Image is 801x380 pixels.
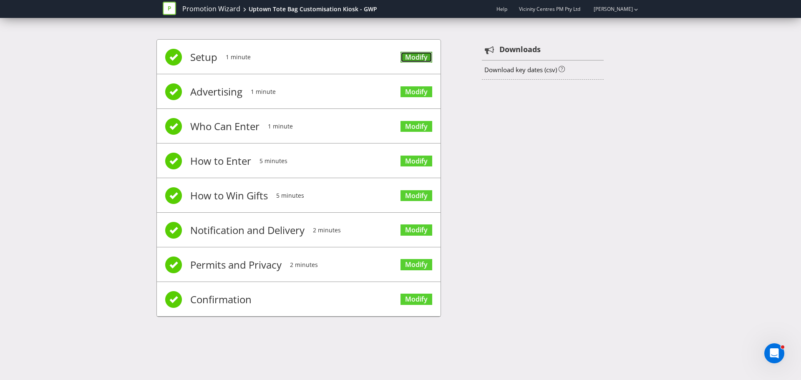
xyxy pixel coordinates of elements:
[190,75,242,108] span: Advertising
[485,45,494,55] tspan: 
[400,156,432,167] a: Modify
[290,248,318,282] span: 2 minutes
[249,5,377,13] div: Uptown Tote Bag Customisation Kiosk - GWP
[251,75,276,108] span: 1 minute
[499,44,541,55] strong: Downloads
[182,4,240,14] a: Promotion Wizard
[190,110,259,143] span: Who Can Enter
[496,5,507,13] a: Help
[190,283,252,316] span: Confirmation
[190,248,282,282] span: Permits and Privacy
[190,179,268,212] span: How to Win Gifts
[484,65,557,74] a: Download key dates (csv)
[400,190,432,201] a: Modify
[585,5,633,13] a: [PERSON_NAME]
[268,110,293,143] span: 1 minute
[190,144,251,178] span: How to Enter
[764,343,784,363] iframe: Intercom live chat
[400,52,432,63] a: Modify
[313,214,341,247] span: 2 minutes
[400,259,432,270] a: Modify
[226,40,251,74] span: 1 minute
[400,121,432,132] a: Modify
[190,214,305,247] span: Notification and Delivery
[276,179,304,212] span: 5 minutes
[519,5,580,13] span: Vicinity Centres PM Pty Ltd
[400,294,432,305] a: Modify
[400,86,432,98] a: Modify
[190,40,217,74] span: Setup
[259,144,287,178] span: 5 minutes
[400,224,432,236] a: Modify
